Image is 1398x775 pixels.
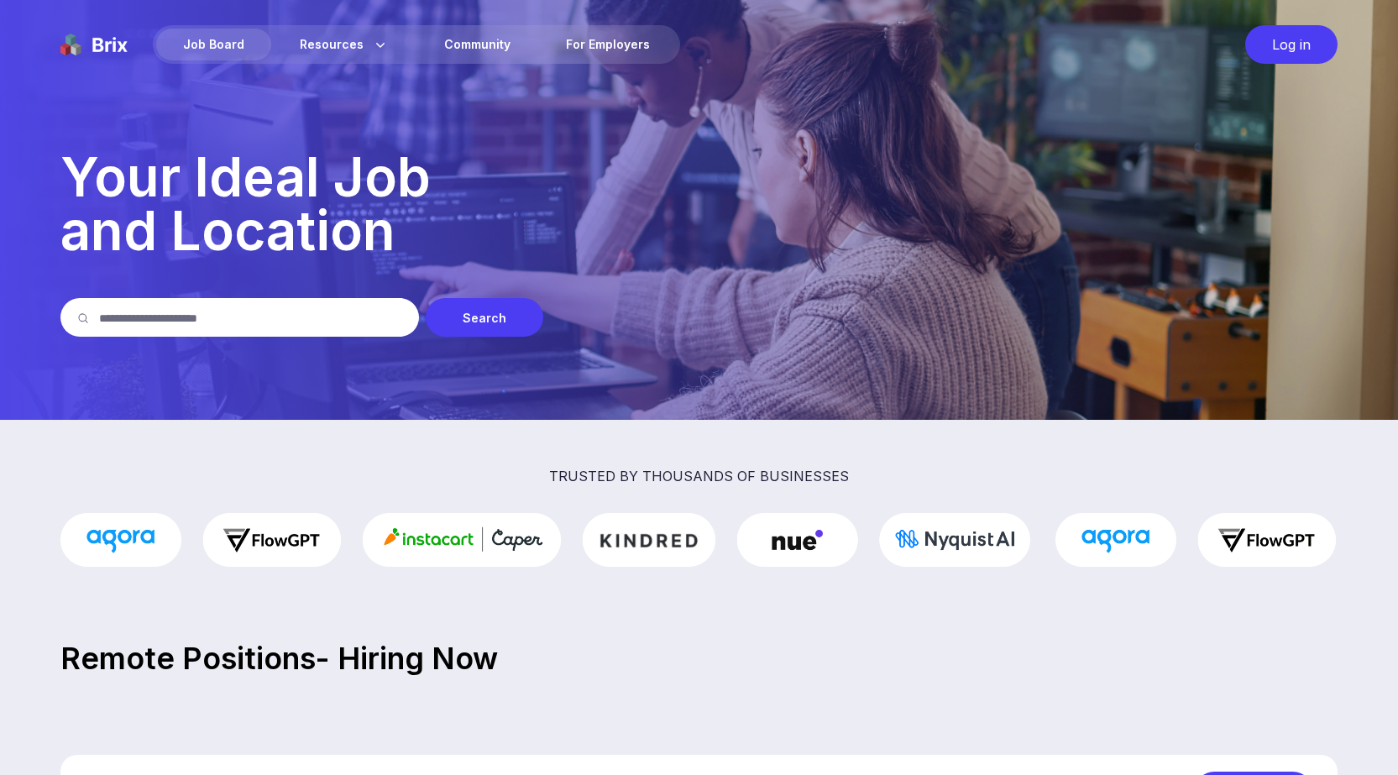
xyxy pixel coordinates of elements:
[156,29,271,60] div: Job Board
[60,150,1338,258] p: Your Ideal Job and Location
[426,298,543,337] div: Search
[1245,25,1338,64] div: Log in
[1237,25,1338,64] a: Log in
[539,29,677,60] a: For Employers
[417,29,537,60] a: Community
[273,29,416,60] div: Resources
